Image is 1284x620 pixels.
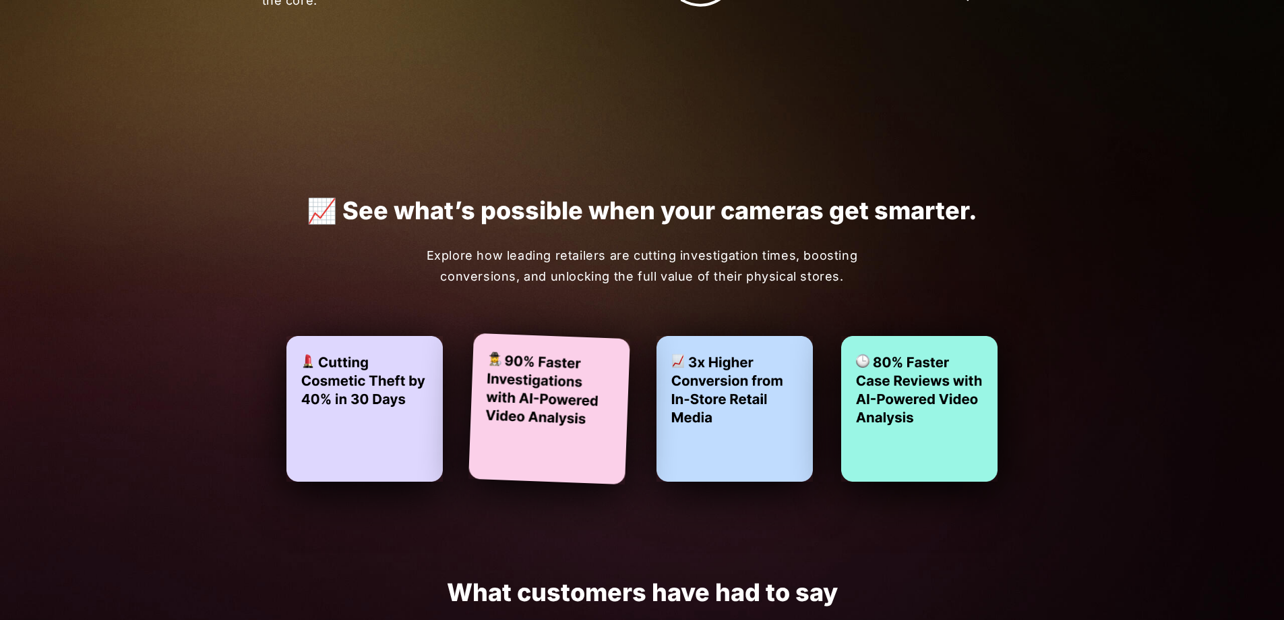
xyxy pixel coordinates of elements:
h1: What customers have had to say [262,579,1022,607]
img: Cosmetic theft [286,336,443,482]
p: Explore how leading retailers are cutting investigation times, boosting conversions, and unlockin... [410,245,875,287]
img: Fast AI fuelled case reviews [841,336,998,482]
img: Higher conversions [656,336,813,482]
p: 📈 See what’s possible when your cameras get smarter. [278,197,1006,225]
img: Faster investigations [468,333,630,484]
